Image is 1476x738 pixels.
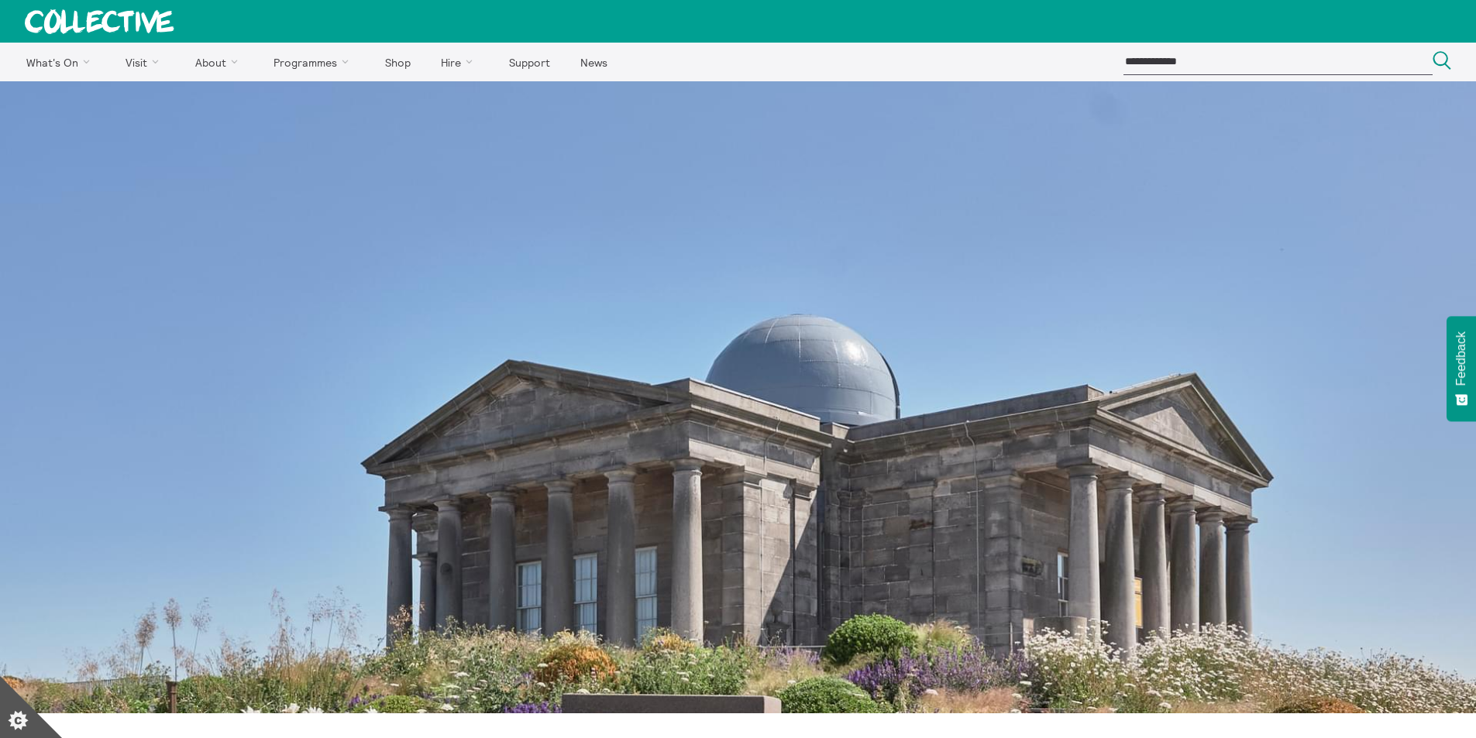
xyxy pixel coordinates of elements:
a: About [181,43,257,81]
a: Shop [371,43,424,81]
a: News [566,43,621,81]
a: What's On [12,43,109,81]
a: Visit [112,43,179,81]
span: Feedback [1454,331,1468,386]
a: Hire [428,43,493,81]
button: Feedback - Show survey [1447,316,1476,421]
a: Support [495,43,563,81]
a: Programmes [260,43,369,81]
